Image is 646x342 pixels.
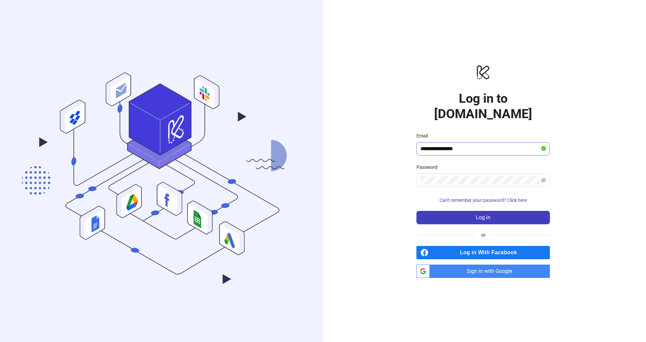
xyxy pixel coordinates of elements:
[416,163,442,171] label: Password
[416,91,550,121] h1: Log in to [DOMAIN_NAME]
[476,215,491,221] span: Log in
[476,231,491,239] span: or
[416,198,550,203] a: Can't remember your password? Click here
[431,246,550,259] span: Log in With Facebook
[416,265,550,278] a: Sign in with Google
[416,211,550,224] button: Log in
[420,145,540,153] input: Email
[416,246,550,259] a: Log in With Facebook
[439,198,527,203] span: Can't remember your password? Click here
[541,178,546,183] span: eye-invisible
[416,195,550,206] button: Can't remember your password? Click here
[420,176,540,184] input: Password
[416,132,432,139] label: Email
[432,265,550,278] span: Sign in with Google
